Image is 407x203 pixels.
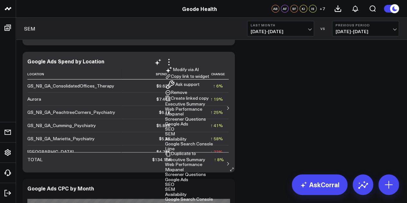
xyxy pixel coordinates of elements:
[27,135,95,142] div: GS_NB_GA_Marietta_Psychiatry
[290,5,298,13] div: SF
[165,172,206,177] button: Screener Questions
[165,146,175,151] button: Liine
[165,162,202,167] button: Web Performance
[165,122,188,126] button: Google Ads
[309,5,317,13] div: IS
[165,132,175,136] button: SEM
[272,5,279,13] div: AB
[165,177,188,182] button: Google Ads
[24,25,35,32] a: SEM
[332,21,399,36] button: Previous Period[DATE]-[DATE]
[251,29,310,34] span: [DATE] - [DATE]
[318,5,326,13] button: +7
[165,102,205,106] button: Executive Summary
[317,27,329,31] div: VS
[27,185,94,192] div: Google Ads CPC by Month
[165,79,199,90] button: Ask support
[165,96,209,101] button: Create linked copy
[27,149,74,155] div: [GEOGRAPHIC_DATA]
[336,23,395,27] b: Previous Period
[247,21,314,36] button: Last Month[DATE]-[DATE]
[165,151,196,157] button: Duplicate to
[251,23,310,27] b: Last Month
[165,112,184,116] button: Mixpanel
[165,182,174,187] button: SEO
[281,5,289,13] div: AF
[121,69,176,79] th: Spend
[165,90,187,96] button: Remove
[165,66,199,74] button: Modify via AI
[27,96,41,102] div: Aurora
[27,58,104,65] div: Google Ads Spend by Location
[292,174,347,195] a: AskCorral
[165,127,174,131] button: SEO
[165,117,206,121] button: Screener Questions
[27,122,96,129] div: GS_NB_GA_Cumming_Psychiatry
[165,187,175,191] button: SEM
[165,137,187,141] button: Availability
[165,197,213,201] button: Google Search Console
[27,156,42,163] div: TOTAL
[27,83,114,89] div: GS_NB_GA_ConsolidatedOffices_Therapy
[165,142,213,146] button: Google Search Console
[319,6,325,11] span: + 7
[165,192,187,197] button: Availability
[165,167,184,172] button: Mixpanel
[336,29,395,34] span: [DATE] - [DATE]
[165,157,205,162] button: Executive Summary
[165,107,202,111] button: Web Performance
[300,5,307,13] div: KJ
[27,109,115,115] div: GS_NB_GA_PeachtreeCorners_Psychiatry
[27,69,121,79] th: Location
[165,74,209,79] button: Copy link to widget
[182,5,217,12] a: Geode Health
